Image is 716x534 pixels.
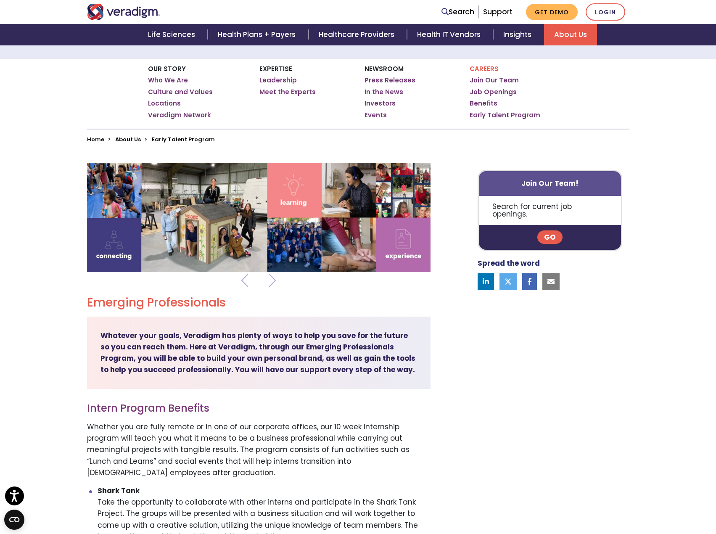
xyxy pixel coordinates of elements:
[365,111,387,119] a: Events
[87,296,226,310] h2: Emerging Professionals
[98,486,140,496] strong: Shark Tank
[470,111,540,119] a: Early Talent Program
[478,258,540,268] strong: Spread the word
[4,510,24,530] button: Open CMP widget
[521,178,579,188] strong: Join Our Team!
[259,76,297,85] a: Leadership
[526,4,578,20] a: Get Demo
[87,4,161,20] img: Veradigm logo
[148,76,188,85] a: Who We Are
[259,88,316,96] a: Meet the Experts
[138,24,208,45] a: Life Sciences
[586,3,625,21] a: Login
[87,402,209,415] h3: Intern Program Benefits
[148,111,211,119] a: Veradigm Network
[148,99,181,108] a: Locations
[441,6,474,18] a: Search
[115,135,141,143] a: About Us
[544,24,597,45] a: About Us
[407,24,493,45] a: Health IT Vendors
[470,99,497,108] a: Benefits
[470,88,517,96] a: Job Openings
[483,7,513,17] a: Support
[148,88,213,96] a: Culture and Values
[87,135,104,143] a: Home
[479,196,621,225] p: Search for current job openings.
[493,24,544,45] a: Insights
[208,24,308,45] a: Health Plans + Payers
[365,88,403,96] a: In the News
[365,99,396,108] a: Investors
[365,76,415,85] a: Press Releases
[100,330,415,375] strong: Whatever your goals, Veradigm has plenty of ways to help you save for the future so you can reach...
[470,76,519,85] a: Join Our Team
[309,24,407,45] a: Healthcare Providers
[537,230,563,244] a: Go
